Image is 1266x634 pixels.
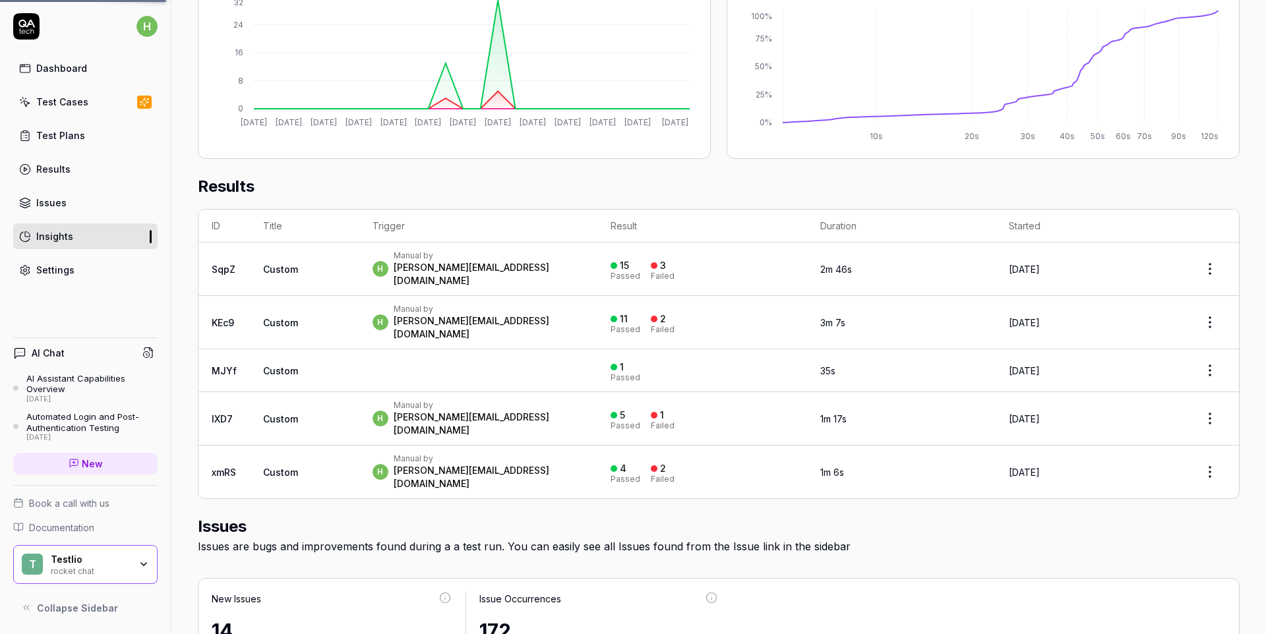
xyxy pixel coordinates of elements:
div: 3 [660,260,666,272]
tspan: [DATE] [485,117,511,127]
a: New [13,453,158,475]
tspan: [DATE] [241,117,267,127]
tspan: 0% [760,117,772,127]
tspan: [DATE] [276,117,302,127]
div: Failed [651,326,675,333]
div: 4 [620,463,626,475]
div: [DATE] [26,433,158,442]
tspan: 70s [1137,131,1152,141]
th: ID [198,210,250,243]
time: [DATE] [1009,264,1040,275]
tspan: 10s [870,131,883,141]
time: 2m 46s [820,264,852,275]
tspan: 75% [755,34,772,43]
div: [PERSON_NAME][EMAIL_ADDRESS][DOMAIN_NAME] [394,261,585,287]
div: 2 [660,313,666,325]
tspan: [DATE] [624,117,651,127]
time: 3m 7s [820,317,845,328]
a: Issues [13,190,158,216]
div: [PERSON_NAME][EMAIL_ADDRESS][DOMAIN_NAME] [394,411,585,437]
th: Result [597,210,807,243]
div: Issues are bugs and improvements found during a a test run. You can easily see all Issues found f... [198,538,1240,554]
tspan: 50s [1091,131,1105,141]
tspan: [DATE] [662,117,688,127]
tspan: [DATE] [311,117,337,127]
div: 11 [620,313,628,325]
div: Test Plans [36,129,85,142]
tspan: 25% [756,90,772,100]
div: Failed [651,422,675,430]
time: 1m 17s [820,413,847,424]
th: Trigger [359,210,598,243]
tspan: [DATE] [380,117,407,127]
tspan: 100% [751,11,772,21]
div: rocket chat [51,565,130,575]
span: h [373,261,388,277]
a: Insights [13,223,158,249]
div: Testlio [51,554,130,565]
time: [DATE] [1009,365,1040,376]
tspan: 50% [755,61,772,71]
div: Manual by [394,400,585,411]
time: 35s [820,365,835,376]
div: Settings [36,263,75,277]
a: lXD7 [212,413,233,424]
div: Passed [611,272,640,280]
span: h [373,464,388,480]
a: Dashboard [13,55,158,81]
h4: AI Chat [32,346,65,360]
a: Settings [13,257,158,283]
div: Passed [611,326,640,333]
div: Test Cases [36,95,88,109]
div: New Issues [212,592,261,606]
span: Book a call with us [29,496,109,510]
div: Results [36,162,71,176]
h2: Issues [198,515,1240,538]
div: 1 [660,409,664,421]
tspan: 40s [1060,131,1075,141]
span: Custom [263,264,298,275]
div: Manual by [394,304,585,314]
tspan: 0 [238,103,243,113]
tspan: [DATE] [589,117,616,127]
tspan: [DATE] [415,117,441,127]
div: [DATE] [26,395,158,404]
a: xmRS [212,467,236,478]
div: AI Assistant Capabilities Overview [26,373,158,395]
tspan: 90s [1171,131,1186,141]
span: Collapse Sidebar [37,601,118,615]
span: h [373,411,388,426]
span: Custom [263,467,298,478]
time: [DATE] [1009,413,1040,424]
a: Book a call with us [13,496,158,510]
a: Results [13,156,158,182]
div: [PERSON_NAME][EMAIL_ADDRESS][DOMAIN_NAME] [394,314,585,341]
span: h [136,16,158,37]
div: Automated Login and Post-Authentication Testing [26,411,158,433]
h2: Results [198,175,1240,209]
div: 1 [620,361,624,373]
a: Test Plans [13,123,158,148]
tspan: 8 [238,76,243,86]
div: Insights [36,229,73,243]
div: 15 [620,260,629,272]
th: Started [996,210,1181,243]
button: TTestliorocket chat [13,545,158,585]
time: [DATE] [1009,317,1040,328]
button: h [136,13,158,40]
tspan: [DATE] [555,117,581,127]
tspan: 120s [1201,131,1219,141]
span: h [373,314,388,330]
tspan: 20s [965,131,979,141]
a: Automated Login and Post-Authentication Testing[DATE] [13,411,158,442]
th: Title [250,210,359,243]
a: MJYf [212,365,237,376]
span: T [22,554,43,575]
a: Documentation [13,521,158,534]
tspan: [DATE] [450,117,476,127]
div: Manual by [394,250,585,261]
time: 1m 6s [820,467,844,478]
div: Passed [611,422,640,430]
span: Custom [263,413,298,424]
tspan: [DATE] [520,117,546,127]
